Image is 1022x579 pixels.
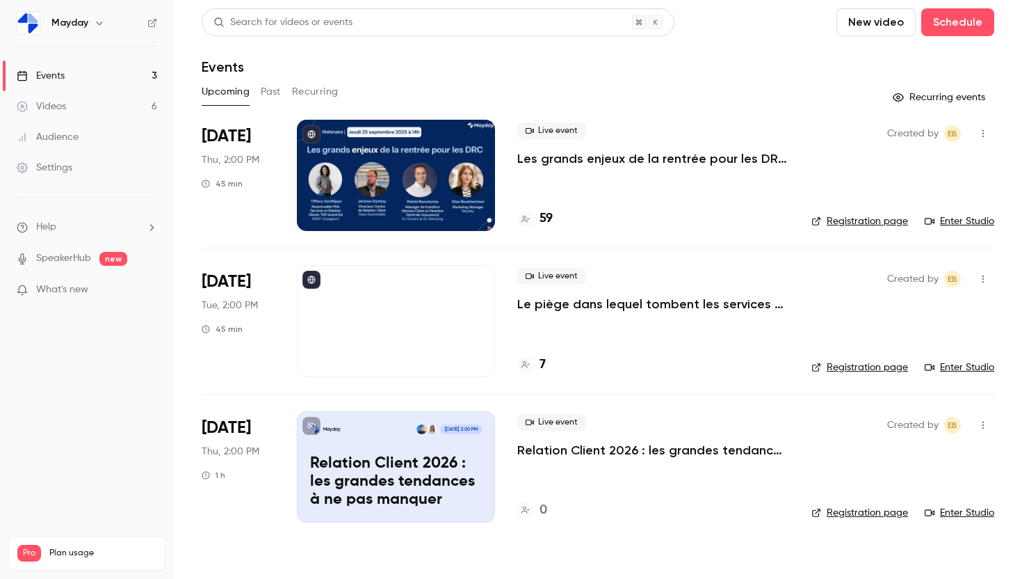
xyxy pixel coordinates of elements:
[886,86,994,109] button: Recurring events
[17,69,65,83] div: Events
[292,81,339,103] button: Recurring
[517,442,789,459] a: Relation Client 2026 : les grandes tendances à ne pas manquer
[202,417,251,439] span: [DATE]
[925,360,994,374] a: Enter Studio
[17,100,66,113] div: Videos
[440,425,481,434] span: [DATE] 2:00 PM
[540,501,547,520] h4: 0
[202,324,243,335] div: 45 min
[51,16,88,30] h6: Mayday
[925,506,994,520] a: Enter Studio
[517,414,586,431] span: Live event
[811,506,908,520] a: Registration page
[517,209,553,228] a: 59
[925,214,994,228] a: Enter Studio
[202,299,258,312] span: Tue, 2:00 PM
[540,209,553,228] h4: 59
[202,411,275,523] div: Nov 13 Thu, 2:00 PM (Europe/Paris)
[213,15,352,30] div: Search for videos or events
[202,120,275,231] div: Sep 25 Thu, 2:00 PM (Europe/Paris)
[202,153,259,167] span: Thu, 2:00 PM
[49,548,156,559] span: Plan usage
[310,455,482,509] p: Relation Client 2026 : les grandes tendances à ne pas manquer
[36,251,91,266] a: SpeakerHub
[836,8,916,36] button: New video
[202,271,251,293] span: [DATE]
[921,8,994,36] button: Schedule
[517,150,789,167] a: Les grands enjeux de la rentrée pour les DRC : cap sur la performance
[887,125,939,142] span: Created by
[517,501,547,520] a: 0
[944,271,961,287] span: Elise Boukhechem
[427,425,437,434] img: Solène Nassif
[811,360,908,374] a: Registration page
[948,125,957,142] span: EB
[202,445,259,459] span: Thu, 2:00 PM
[416,425,426,434] img: François Castro-Lara
[17,161,72,175] div: Settings
[140,284,157,296] iframe: Noticeable Trigger
[99,252,127,266] span: new
[887,417,939,434] span: Created by
[948,271,957,287] span: EB
[202,81,250,103] button: Upcoming
[36,220,56,235] span: Help
[948,417,957,434] span: EB
[17,220,157,235] li: help-dropdown-opener
[944,417,961,434] span: Elise Boukhechem
[517,122,586,139] span: Live event
[261,81,281,103] button: Past
[887,271,939,287] span: Created by
[540,356,546,374] h4: 7
[202,178,243,189] div: 45 min
[17,130,79,144] div: Audience
[323,426,341,433] p: Mayday
[944,125,961,142] span: Elise Boukhechem
[517,356,546,374] a: 7
[36,283,88,297] span: What's new
[202,58,244,75] h1: Events
[17,12,40,34] img: Mayday
[811,214,908,228] a: Registration page
[517,296,789,312] a: Le piège dans lequel tombent les services clients : l’IA à tout prix
[297,411,495,523] a: Relation Client 2026 : les grandes tendances à ne pas manquerMaydaySolène NassifFrançois Castro-L...
[202,265,275,376] div: Oct 14 Tue, 2:00 PM (Europe/Paris)
[202,125,251,148] span: [DATE]
[202,470,225,481] div: 1 h
[17,545,41,562] span: Pro
[517,268,586,285] span: Live event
